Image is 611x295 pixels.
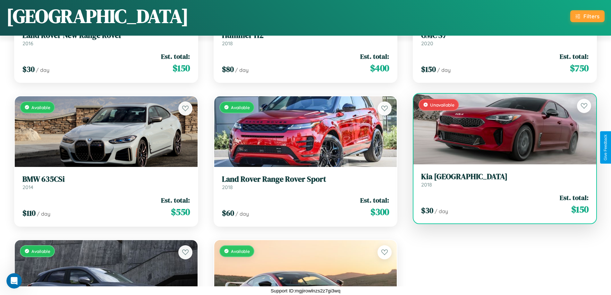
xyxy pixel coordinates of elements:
[161,52,190,61] span: Est. total:
[222,40,233,47] span: 2018
[421,181,432,188] span: 2018
[22,64,35,74] span: $ 30
[222,31,389,40] h3: Hummer H2
[36,67,49,73] span: / day
[222,208,234,218] span: $ 60
[435,208,448,214] span: / day
[271,286,341,295] p: Support ID: mgjirowlnzs2z7gi3wq
[437,67,451,73] span: / day
[22,31,190,40] h3: Land Rover New Range Rover
[421,31,589,40] h3: GMC S7
[222,175,389,190] a: Land Rover Range Rover Sport2018
[22,31,190,47] a: Land Rover New Range Rover2016
[421,40,433,47] span: 2020
[173,62,190,74] span: $ 150
[570,62,589,74] span: $ 750
[421,64,436,74] span: $ 150
[231,248,250,254] span: Available
[222,184,233,190] span: 2018
[171,205,190,218] span: $ 550
[22,175,190,190] a: BMW 635CSi2014
[370,62,389,74] span: $ 400
[231,105,250,110] span: Available
[421,31,589,47] a: GMC S72020
[603,134,608,161] div: Give Feedback
[235,67,249,73] span: / day
[583,13,599,20] div: Filters
[6,273,22,289] iframe: Intercom live chat
[161,195,190,205] span: Est. total:
[37,211,50,217] span: / day
[31,248,50,254] span: Available
[222,175,389,184] h3: Land Rover Range Rover Sport
[6,3,189,29] h1: [GEOGRAPHIC_DATA]
[360,52,389,61] span: Est. total:
[31,105,50,110] span: Available
[22,40,33,47] span: 2016
[222,64,234,74] span: $ 80
[235,211,249,217] span: / day
[222,31,389,47] a: Hummer H22018
[571,203,589,216] span: $ 150
[421,172,589,188] a: Kia [GEOGRAPHIC_DATA]2018
[570,10,605,22] button: Filters
[421,172,589,181] h3: Kia [GEOGRAPHIC_DATA]
[360,195,389,205] span: Est. total:
[560,193,589,202] span: Est. total:
[22,175,190,184] h3: BMW 635CSi
[22,184,33,190] span: 2014
[421,205,433,216] span: $ 30
[370,205,389,218] span: $ 300
[22,208,36,218] span: $ 110
[430,102,454,108] span: Unavailable
[560,52,589,61] span: Est. total:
